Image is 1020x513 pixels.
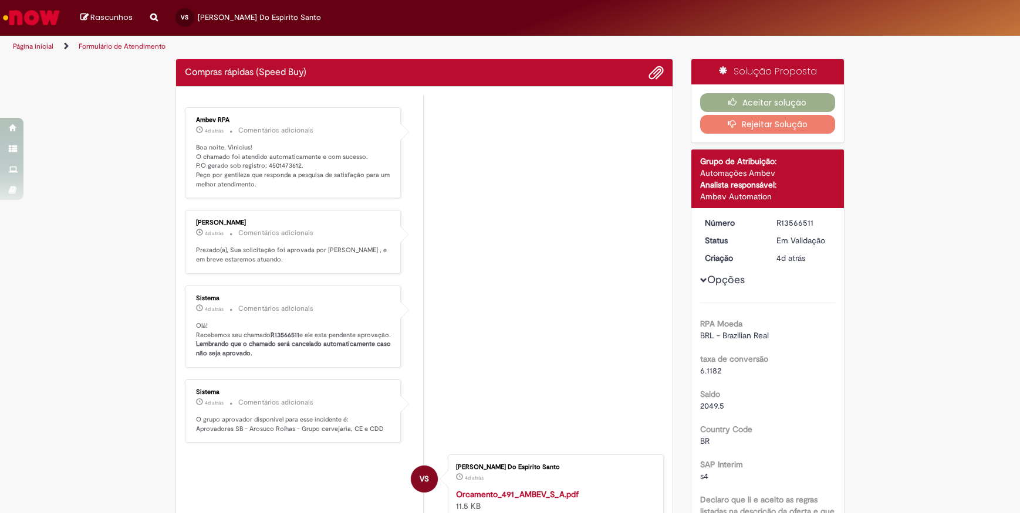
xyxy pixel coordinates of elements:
span: VS [181,13,188,21]
div: Vinicius Siqueira Do Espirito Santo [411,466,438,492]
time: 25/09/2025 12:58:38 [776,253,805,263]
p: Boa noite, Vinicius! O chamado foi atendido automaticamente e com sucesso. P.O gerado sob registr... [196,143,391,189]
p: Olá! Recebemos seu chamado e ele esta pendente aprovação. [196,321,391,358]
span: BRL - Brazilian Real [700,330,769,341]
div: Analista responsável: [700,179,836,191]
p: O grupo aprovador disponível para esse incidente é: Aprovadores SB - Arosuco Rolhas - Grupo cerve... [196,415,391,433]
a: Página inicial [13,42,53,51]
div: [PERSON_NAME] [196,219,391,226]
small: Comentários adicionais [238,125,313,135]
div: Ambev Automation [700,191,836,202]
span: VS [420,465,429,493]
img: ServiceNow [1,6,62,29]
b: R13566511 [271,331,299,339]
span: 4d atrás [205,127,224,134]
span: 2049.5 [700,400,724,411]
b: taxa de conversão [700,354,768,364]
div: [PERSON_NAME] Do Espirito Santo [456,464,651,471]
a: Formulário de Atendimento [79,42,166,51]
div: 11.5 KB [456,488,651,512]
div: R13566511 [776,217,831,229]
span: 4d atrás [205,230,224,237]
time: 25/09/2025 18:41:03 [205,127,224,134]
small: Comentários adicionais [238,304,313,314]
a: Rascunhos [80,12,133,23]
span: 4d atrás [205,399,224,406]
div: Grupo de Atribuição: [700,155,836,167]
dt: Número [696,217,768,229]
b: SAP Interim [700,459,743,470]
span: BR [700,436,710,446]
ul: Trilhas de página [9,36,671,57]
h2: Compras rápidas (Speed Buy) Histórico de tíquete [185,67,306,78]
dt: Status [696,235,768,246]
span: 4d atrás [776,253,805,263]
div: Sistema [196,295,391,302]
button: Aceitar solução [700,93,836,112]
a: Orcamento_491_AMBEV_S_A.pdf [456,489,579,500]
time: 25/09/2025 12:58:46 [205,399,224,406]
div: Solução Proposta [691,59,845,84]
b: Country Code [700,424,752,434]
button: Rejeitar Solução [700,115,836,134]
div: Em Validação [776,235,831,246]
div: 25/09/2025 12:58:38 [776,252,831,264]
b: RPA Moeda [700,318,742,329]
button: Adicionar anexos [649,65,664,80]
time: 25/09/2025 12:58:08 [465,474,484,481]
time: 25/09/2025 12:58:50 [205,305,224,312]
span: [PERSON_NAME] Do Espirito Santo [198,12,321,22]
b: Lembrando que o chamado será cancelado automaticamente caso não seja aprovado. [196,339,393,358]
small: Comentários adicionais [238,398,313,407]
small: Comentários adicionais [238,228,313,238]
div: Sistema [196,389,391,396]
span: s4 [700,471,708,481]
span: 4d atrás [465,474,484,481]
span: 6.1182 [700,365,721,376]
span: 4d atrás [205,305,224,312]
dt: Criação [696,252,768,264]
time: 25/09/2025 15:25:55 [205,230,224,237]
div: Ambev RPA [196,117,391,124]
div: Automações Ambev [700,167,836,179]
b: Saldo [700,389,720,399]
span: Rascunhos [90,12,133,23]
p: Prezado(a), Sua solicitação foi aprovada por [PERSON_NAME] , e em breve estaremos atuando. [196,246,391,264]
